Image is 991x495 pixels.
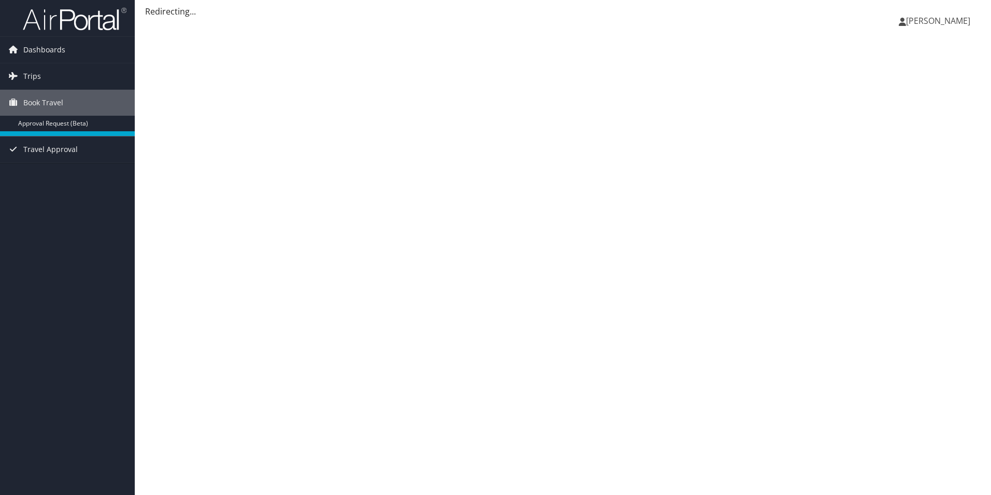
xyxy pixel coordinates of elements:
img: airportal-logo.png [23,7,126,31]
div: Redirecting... [145,5,981,18]
span: Trips [23,63,41,89]
span: Book Travel [23,90,63,116]
span: Travel Approval [23,136,78,162]
span: Dashboards [23,37,65,63]
span: [PERSON_NAME] [906,15,970,26]
a: [PERSON_NAME] [899,5,981,36]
